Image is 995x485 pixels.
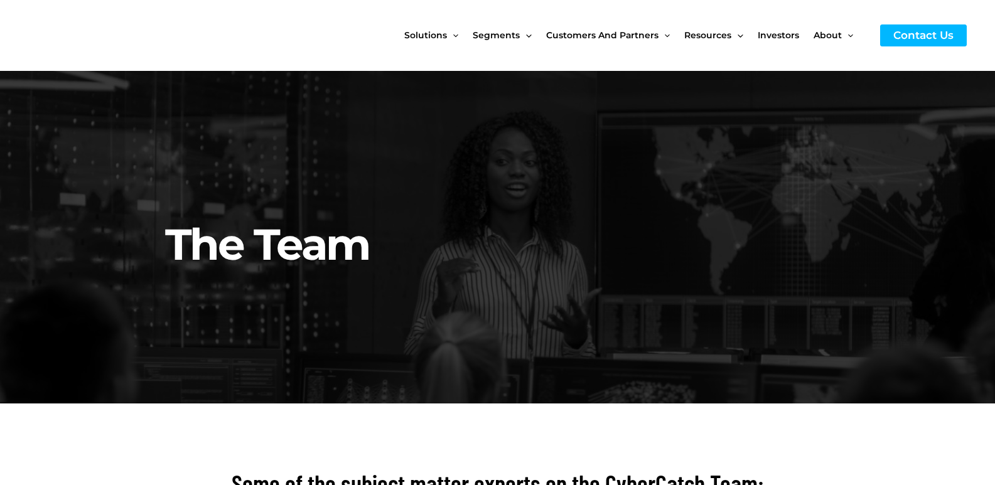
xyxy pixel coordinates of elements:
a: Contact Us [880,24,967,46]
span: Menu Toggle [731,9,743,61]
span: Customers and Partners [546,9,659,61]
span: Investors [758,9,799,61]
h2: The Team [165,104,840,273]
span: Solutions [404,9,447,61]
a: Investors [758,9,814,61]
span: Resources [684,9,731,61]
nav: Site Navigation: New Main Menu [404,9,868,61]
span: Menu Toggle [520,9,531,61]
span: Menu Toggle [447,9,458,61]
span: Menu Toggle [842,9,853,61]
span: About [814,9,842,61]
span: Menu Toggle [659,9,670,61]
span: Segments [473,9,520,61]
img: CyberCatch [22,9,173,61]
